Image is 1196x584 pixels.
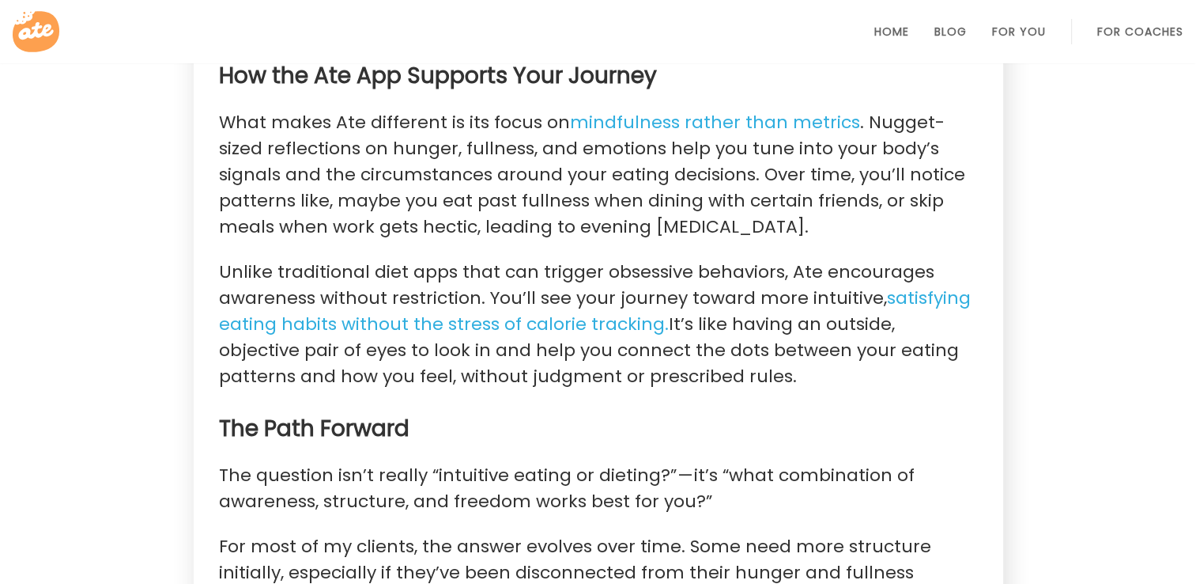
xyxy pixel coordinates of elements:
[219,62,978,90] h3: How the Ate App Supports Your Journey
[934,25,967,38] a: Blog
[992,25,1046,38] a: For You
[874,25,909,38] a: Home
[219,286,971,337] a: satisfying eating habits without the stress of calorie tracking.
[570,110,860,135] a: mindfulness rather than metrics
[1097,25,1183,38] a: For Coaches
[219,259,978,389] p: Unlike traditional diet apps that can trigger obsessive behaviors, Ate encourages awareness witho...
[219,109,978,240] p: What makes Ate different is its focus on . Nugget-sized reflections on hunger, fullness, and emot...
[219,415,978,443] h3: The Path Forward
[219,462,978,514] p: The question isn’t really “intuitive eating or dieting?” — it’s “what combination of awareness, s...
